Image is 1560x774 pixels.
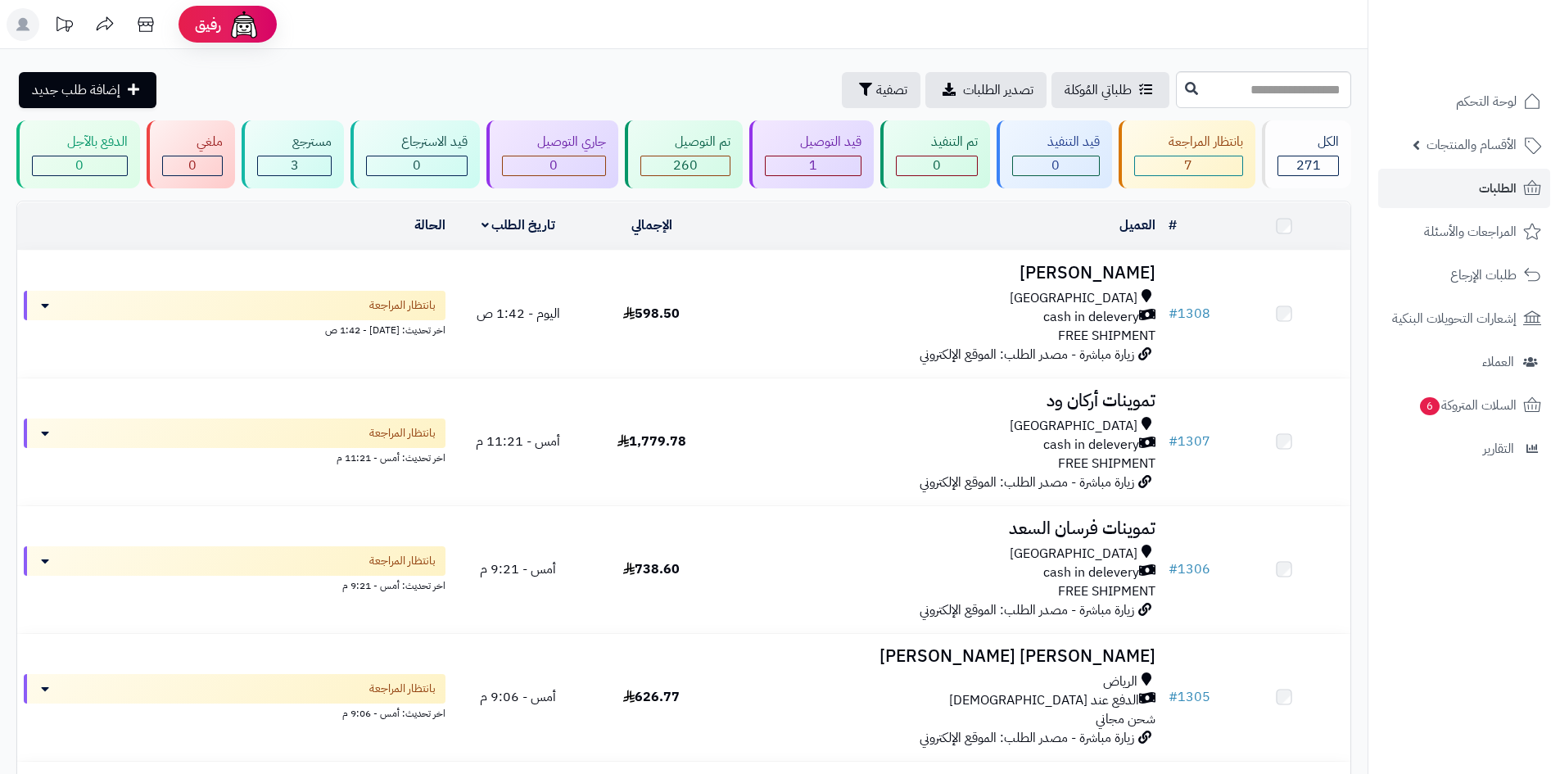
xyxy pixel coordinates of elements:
[623,559,680,579] span: 738.60
[641,156,730,175] div: 260
[1051,156,1060,175] span: 0
[1013,156,1099,175] div: 0
[413,156,421,175] span: 0
[476,432,560,451] span: أمس - 11:21 م
[897,156,977,175] div: 0
[162,133,224,152] div: ملغي
[963,80,1033,100] span: تصدير الطلبات
[1051,72,1169,108] a: طلباتي المُوكلة
[1169,687,1210,707] a: #1305
[1012,133,1100,152] div: قيد التنفيذ
[920,473,1134,492] span: زيارة مباشرة - مصدر الطلب: الموقع الإلكتروني
[1103,672,1137,691] span: الرياض
[480,559,556,579] span: أمس - 9:21 م
[369,553,436,569] span: بانتظار المراجعة
[143,120,239,188] a: ملغي 0
[1043,436,1139,455] span: cash in delevery
[949,691,1139,710] span: الدفع عند [DEMOGRAPHIC_DATA]
[1058,326,1155,346] span: FREE SHIPMENT
[257,133,332,152] div: مسترجع
[291,156,299,175] span: 3
[502,133,606,152] div: جاري التوصيل
[765,133,861,152] div: قيد التوصيل
[725,519,1155,538] h3: تموينات فرسان السعد
[1479,177,1517,200] span: الطلبات
[920,600,1134,620] span: زيارة مباشرة - مصدر الطلب: الموقع الإلكتروني
[366,133,468,152] div: قيد الاسترجاع
[640,133,731,152] div: تم التوصيل
[925,72,1047,108] a: تصدير الطلبات
[766,156,861,175] div: 1
[480,687,556,707] span: أمس - 9:06 م
[1010,289,1137,308] span: [GEOGRAPHIC_DATA]
[1115,120,1259,188] a: بانتظار المراجعة 7
[1096,709,1155,729] span: شحن مجاني
[369,425,436,441] span: بانتظار المراجعة
[24,576,445,593] div: اخر تحديث: أمس - 9:21 م
[1378,386,1550,425] a: السلات المتروكة6
[32,80,120,100] span: إضافة طلب جديد
[503,156,605,175] div: 0
[1169,687,1178,707] span: #
[1119,215,1155,235] a: العميل
[809,156,817,175] span: 1
[1482,351,1514,373] span: العملاء
[896,133,978,152] div: تم التنفيذ
[1169,559,1178,579] span: #
[477,304,560,324] span: اليوم - 1:42 ص
[920,345,1134,364] span: زيارة مباشرة - مصدر الطلب: الموقع الإلكتروني
[13,120,143,188] a: الدفع بالآجل 0
[1418,394,1517,417] span: السلات المتروكة
[258,156,331,175] div: 3
[1169,304,1210,324] a: #1308
[24,704,445,721] div: اخر تحديث: أمس - 9:06 م
[1169,432,1210,451] a: #1307
[1392,307,1517,330] span: إشعارات التحويلات البنكية
[933,156,941,175] span: 0
[228,8,260,41] img: ai-face.png
[1378,169,1550,208] a: الطلبات
[1058,582,1155,601] span: FREE SHIPMENT
[1043,564,1139,582] span: cash in delevery
[877,120,993,188] a: تم التنفيذ 0
[1259,120,1354,188] a: الكل271
[1169,304,1178,324] span: #
[842,72,920,108] button: تصفية
[43,8,84,45] a: تحديثات المنصة
[1169,559,1210,579] a: #1306
[24,448,445,465] div: اخر تحديث: أمس - 11:21 م
[1427,134,1517,156] span: الأقسام والمنتجات
[1419,396,1440,416] span: 6
[19,72,156,108] a: إضافة طلب جديد
[1378,299,1550,338] a: إشعارات التحويلات البنكية
[1010,545,1137,564] span: [GEOGRAPHIC_DATA]
[1378,212,1550,251] a: المراجعات والأسئلة
[746,120,877,188] a: قيد التوصيل 1
[1058,454,1155,473] span: FREE SHIPMENT
[414,215,445,235] a: الحالة
[1378,342,1550,382] a: العملاء
[1043,308,1139,327] span: cash in delevery
[188,156,197,175] span: 0
[195,15,221,34] span: رفيق
[1065,80,1132,100] span: طلباتي المُوكلة
[673,156,698,175] span: 260
[1184,156,1192,175] span: 7
[238,120,347,188] a: مسترجع 3
[75,156,84,175] span: 0
[1424,220,1517,243] span: المراجعات والأسئلة
[1483,437,1514,460] span: التقارير
[876,80,907,100] span: تصفية
[993,120,1115,188] a: قيد التنفيذ 0
[1135,156,1243,175] div: 7
[347,120,483,188] a: قيد الاسترجاع 0
[725,392,1155,410] h3: تموينات أركان ود
[1169,432,1178,451] span: #
[1378,256,1550,295] a: طلبات الإرجاع
[1449,21,1544,56] img: logo-2.png
[482,215,556,235] a: تاريخ الطلب
[623,687,680,707] span: 626.77
[549,156,558,175] span: 0
[1010,417,1137,436] span: [GEOGRAPHIC_DATA]
[623,304,680,324] span: 598.50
